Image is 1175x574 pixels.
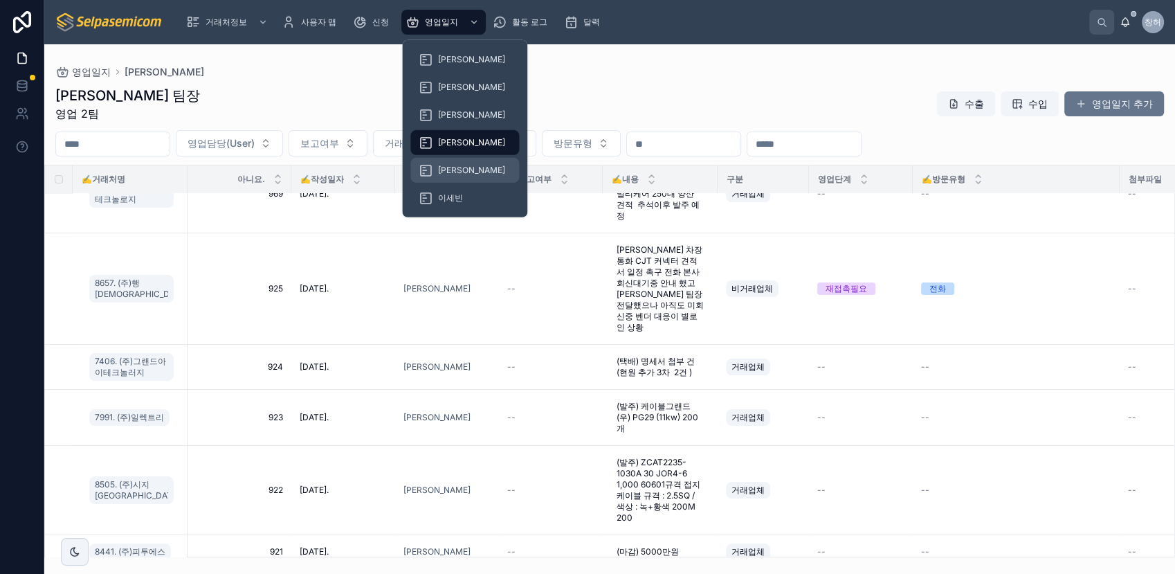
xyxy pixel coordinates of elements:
a: 8441. (주)피투에스 [89,544,171,560]
a: -- [507,361,594,373]
a: [PERSON_NAME] [410,75,519,100]
a: [DATE]. [300,283,387,294]
span: -- [817,546,826,557]
div: 재접촉필요 [826,282,867,295]
span: -- [1128,361,1136,373]
a: -- [921,361,1111,373]
span: 거래업체 [731,485,765,496]
span: -- [817,188,826,199]
a: [PERSON_NAME] [410,130,519,155]
span: [PERSON_NAME] [403,546,471,557]
span: ✍️방문유형 [922,174,965,185]
span: -- [1128,485,1136,496]
a: 이세빈 [410,186,519,210]
span: -- [921,485,929,496]
span: [DATE]. [300,188,329,199]
a: 922 [196,485,283,496]
span: [DATE]. [300,283,329,294]
span: ✍️작성일자 [300,174,344,185]
div: 스크롤 가능한 콘텐츠 [175,7,1089,37]
span: [PERSON_NAME] [403,361,471,373]
span: ✍️내용 [612,174,639,185]
a: 7636. 에이치앤에스 테크놀로지 [89,180,174,208]
a: -- [507,485,594,496]
a: 영업일지 [55,65,111,79]
a: 거래업체 [726,541,801,563]
a: 활동 로그 [489,10,557,35]
a: 921 [196,546,283,557]
a: -- [921,188,1111,199]
a: [PERSON_NAME] [403,283,471,294]
h1: [PERSON_NAME] 팀장 [55,86,200,105]
span: [DATE]. [300,485,329,496]
span: 7406. (주)그랜드아이테크놀러지 [95,356,168,378]
a: 재접촉필요 [817,282,904,295]
span: [PERSON_NAME] [438,82,505,93]
span: -- [817,412,826,423]
a: (발주) 케이블그랜드 (우) PG29 (11kw) 200개 [611,395,709,440]
span: 거래처정보 [206,17,247,28]
a: [PERSON_NAME] [403,283,491,294]
span: -- [1128,546,1136,557]
button: 수출 [937,91,995,116]
a: 8505. (주)시지[GEOGRAPHIC_DATA] [89,476,174,504]
a: -- [817,361,904,373]
a: -- [507,412,594,423]
span: -- [921,412,929,423]
span: 7636. 에이치앤에스 테크놀로지 [95,183,168,205]
span: 거래처명 [385,136,423,150]
button: 선택 버튼 [176,130,283,156]
a: [DATE]. [300,412,387,423]
span: -- [921,188,929,199]
a: [PERSON_NAME] [410,158,519,183]
button: 수입 [1001,91,1059,116]
a: -- [817,188,904,199]
a: 영업일지 [401,10,486,35]
a: 거래처정보 [182,10,275,35]
a: [PERSON_NAME] [410,47,519,72]
span: [PERSON_NAME] [438,137,505,148]
span: 영업일지 [425,17,458,28]
span: [DATE]. [300,412,329,423]
a: [PERSON_NAME] [403,485,471,496]
span: -- [507,485,516,496]
span: 구분 [727,174,743,185]
a: [DATE]. [300,546,387,557]
a: 거래업체 [726,183,801,205]
span: 925 [196,283,283,294]
span: 7991. (주)일렉트리 [95,412,164,423]
a: 8657. (주)행[DEMOGRAPHIC_DATA] [89,272,179,305]
span: 영업일지 [72,65,111,79]
a: 거래업체 [726,479,801,501]
span: 영업단계 [818,174,851,185]
span: 923 [196,412,283,423]
a: 영업일지 추가 [1064,91,1164,116]
span: -- [507,412,516,423]
span: 영업담당(User) [188,136,255,150]
a: (마감) 5000만원 [611,541,709,563]
span: [PERSON_NAME] [438,109,505,120]
a: 비거래업체 [726,278,801,300]
a: 7636. 에이치앤에스 테크놀로지 [89,177,179,210]
a: 거래업체 [726,356,801,378]
span: -- [507,546,516,557]
span: -- [1128,188,1136,199]
span: -- [507,283,516,294]
a: 8505. (주)시지[GEOGRAPHIC_DATA] [89,474,179,507]
a: [PERSON_NAME] [403,412,491,423]
a: -- [817,485,904,496]
a: [PERSON_NAME] [403,546,491,557]
span: 활동 로그 [512,17,547,28]
img: App logo [55,11,164,33]
button: 선택 버튼 [289,130,367,156]
a: -- [817,546,904,557]
span: [DATE]. [300,546,329,557]
span: 8441. (주)피투에스 [95,546,165,557]
a: -- [507,283,594,294]
span: -- [1128,412,1136,423]
span: ✍️보고여부 [508,174,552,185]
span: 924 [196,361,283,373]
